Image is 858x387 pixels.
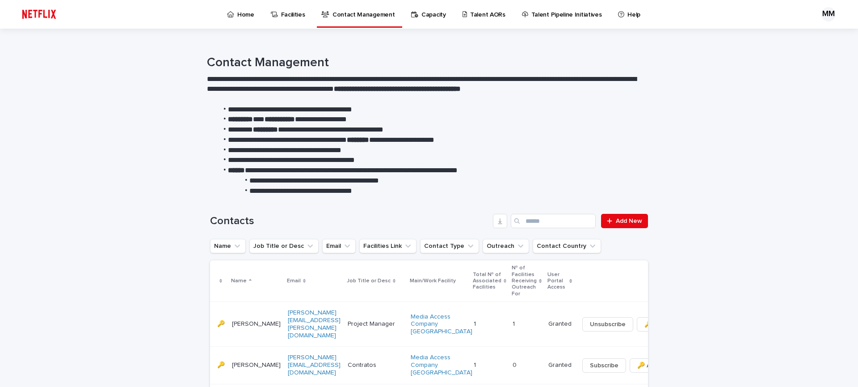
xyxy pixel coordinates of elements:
p: 🔑 [217,319,227,328]
p: Granted [548,320,572,328]
p: Name [231,276,247,286]
p: Email [287,276,301,286]
button: Subscribe [582,358,626,373]
p: Granted [548,361,572,369]
button: 🔑 Access [637,317,682,332]
p: 1 [474,319,478,328]
button: Job Title or Desc [249,239,319,253]
p: Total № of Associated Facilities [473,270,501,293]
p: Contratos [348,361,404,369]
a: Add New [601,214,648,228]
div: MM [821,7,836,21]
tr: 🔑🔑 [PERSON_NAME][PERSON_NAME][EMAIL_ADDRESS][PERSON_NAME][DOMAIN_NAME]Project ManagerMedia Access... [210,302,712,347]
a: Media Access Company [GEOGRAPHIC_DATA] [411,354,472,376]
button: Email [322,239,356,253]
span: Add New [616,218,642,224]
p: [PERSON_NAME] [232,320,281,328]
span: Unsubscribe [590,320,626,329]
p: [PERSON_NAME] [232,361,281,369]
p: 🔑 [217,360,227,369]
button: Name [210,239,246,253]
h1: Contact Management [207,55,645,71]
p: 1 [474,360,478,369]
button: Contact Country [533,239,601,253]
p: 1 [513,319,517,328]
a: Media Access Company [GEOGRAPHIC_DATA] [411,313,472,336]
p: Main/Work Facility [410,276,456,286]
tr: 🔑🔑 [PERSON_NAME][PERSON_NAME][EMAIL_ADDRESS][DOMAIN_NAME] ContratosMedia Access Company [GEOGRAPH... [210,347,712,384]
button: 🔑 Access [630,358,675,373]
p: 0 [513,360,518,369]
button: Facilities Link [359,239,416,253]
a: [PERSON_NAME][EMAIL_ADDRESS][PERSON_NAME][DOMAIN_NAME] [288,310,341,338]
p: № of Facilities Receiving Outreach For [512,263,537,299]
p: Job Title or Desc [347,276,391,286]
img: ifQbXi3ZQGMSEF7WDB7W [18,5,60,23]
p: User Portal Access [547,270,568,293]
p: Project Manager [348,320,404,328]
a: [PERSON_NAME][EMAIL_ADDRESS][DOMAIN_NAME] [288,354,341,376]
span: 🔑 Access [644,320,674,329]
button: Outreach [483,239,529,253]
button: Contact Type [420,239,479,253]
span: 🔑 Access [637,361,667,370]
input: Search [511,214,596,228]
button: Unsubscribe [582,317,633,332]
span: Subscribe [590,361,618,370]
h1: Contacts [210,215,489,228]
